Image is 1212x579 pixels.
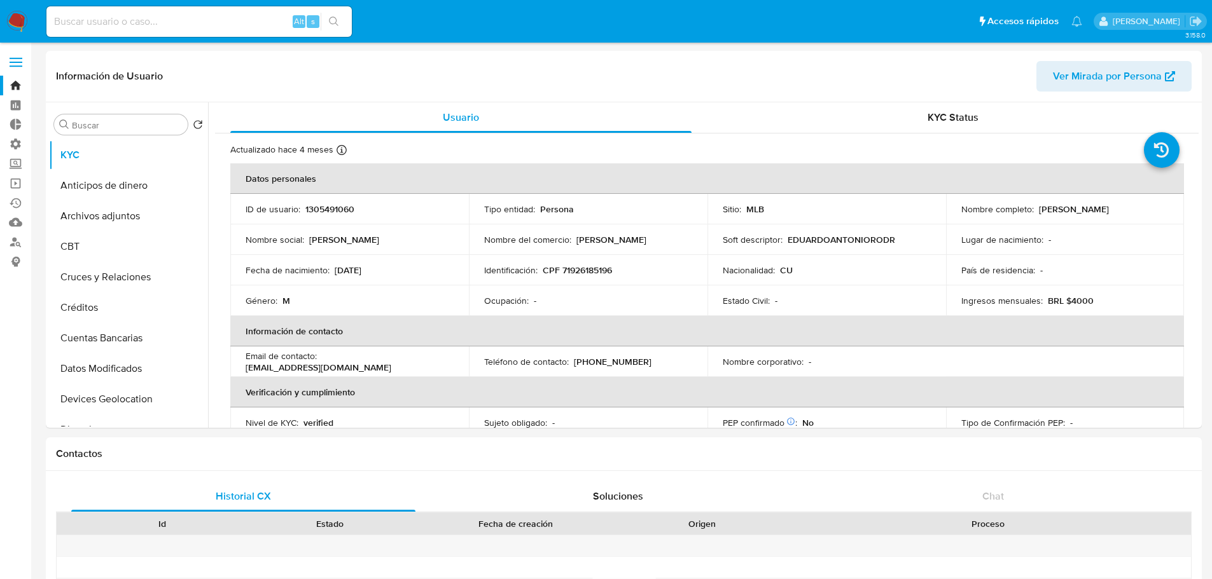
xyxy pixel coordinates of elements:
[49,140,208,170] button: KYC
[246,264,330,276] p: Fecha de nacimiento :
[56,70,163,83] h1: Información de Usuario
[574,356,651,367] p: [PHONE_NUMBER]
[723,295,770,306] p: Estado Civil :
[246,417,298,428] p: Nivel de KYC :
[303,417,333,428] p: verified
[49,292,208,323] button: Créditos
[230,316,1184,346] th: Información de contacto
[809,356,811,367] p: -
[723,234,783,245] p: Soft descriptor :
[311,15,315,27] span: s
[961,264,1035,276] p: País de residencia :
[255,517,405,530] div: Estado
[56,447,1192,460] h1: Contactos
[723,203,741,215] p: Sitio :
[422,517,609,530] div: Fecha de creación
[1048,295,1094,306] p: BRL $4000
[49,353,208,384] button: Datos Modificados
[193,119,203,133] button: Volver al orden por defecto
[627,517,777,530] div: Origen
[1053,61,1162,92] span: Ver Mirada por Persona
[1040,264,1043,276] p: -
[230,377,1184,407] th: Verificación y cumplimiento
[746,203,764,215] p: MLB
[72,119,183,131] input: Buscar
[576,234,646,245] p: [PERSON_NAME]
[484,203,535,215] p: Tipo entidad :
[49,323,208,353] button: Cuentas Bancarias
[1039,203,1109,215] p: [PERSON_NAME]
[49,170,208,201] button: Anticipos de dinero
[723,417,797,428] p: PEP confirmado :
[775,295,777,306] p: -
[49,201,208,231] button: Archivos adjuntos
[723,356,804,367] p: Nombre corporativo :
[928,110,979,125] span: KYC Status
[534,295,536,306] p: -
[305,203,354,215] p: 1305491060
[49,414,208,445] button: Direcciones
[246,295,277,306] p: Género :
[484,356,569,367] p: Teléfono de contacto :
[961,417,1065,428] p: Tipo de Confirmación PEP :
[961,234,1043,245] p: Lugar de nacimiento :
[484,295,529,306] p: Ocupación :
[49,231,208,262] button: CBT
[294,15,304,27] span: Alt
[321,13,347,31] button: search-icon
[961,295,1043,306] p: Ingresos mensuales :
[802,417,814,428] p: No
[335,264,361,276] p: [DATE]
[443,110,479,125] span: Usuario
[246,362,391,373] p: [EMAIL_ADDRESS][DOMAIN_NAME]
[795,517,1182,530] div: Proceso
[59,119,69,130] button: Buscar
[88,517,237,530] div: Id
[723,264,775,276] p: Nacionalidad :
[282,295,290,306] p: M
[1070,417,1073,428] p: -
[1071,16,1082,27] a: Notificaciones
[484,264,538,276] p: Identificación :
[484,417,547,428] p: Sujeto obligado :
[49,384,208,414] button: Devices Geolocation
[216,489,271,503] span: Historial CX
[1048,234,1051,245] p: -
[246,350,317,362] p: Email de contacto :
[46,13,352,30] input: Buscar usuario o caso...
[230,144,333,156] p: Actualizado hace 4 meses
[246,234,304,245] p: Nombre social :
[540,203,574,215] p: Persona
[961,203,1034,215] p: Nombre completo :
[246,203,300,215] p: ID de usuario :
[982,489,1004,503] span: Chat
[1189,15,1202,28] a: Salir
[987,15,1059,28] span: Accesos rápidos
[780,264,793,276] p: CU
[484,234,571,245] p: Nombre del comercio :
[230,163,1184,194] th: Datos personales
[552,417,555,428] p: -
[593,489,643,503] span: Soluciones
[1113,15,1185,27] p: nicolas.tyrkiel@mercadolibre.com
[788,234,895,245] p: EDUARDOANTONIORODR
[309,234,379,245] p: [PERSON_NAME]
[543,264,612,276] p: CPF 71926185196
[49,262,208,292] button: Cruces y Relaciones
[1036,61,1192,92] button: Ver Mirada por Persona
